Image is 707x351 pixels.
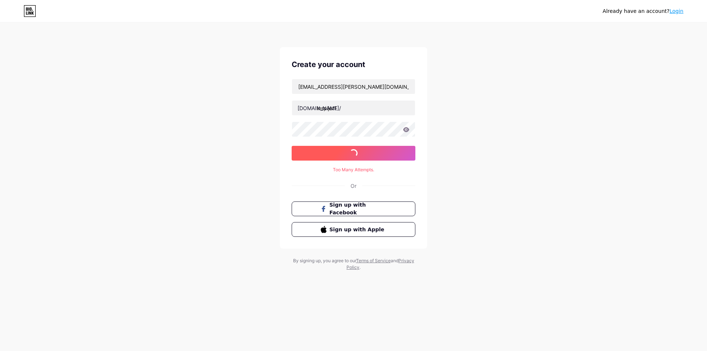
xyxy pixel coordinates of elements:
input: Email [292,79,415,94]
input: username [292,101,415,115]
button: Sign up with Facebook [292,201,415,216]
div: Too Many Attempts. [292,166,415,173]
div: Create your account [292,59,415,70]
div: [DOMAIN_NAME]/ [298,104,341,112]
div: Already have an account? [603,7,683,15]
button: Sign up with Apple [292,222,415,237]
div: Or [351,182,356,190]
a: Terms of Service [356,258,391,263]
span: Sign up with Apple [330,226,387,234]
div: By signing up, you agree to our and . [291,257,416,271]
span: Sign up with Facebook [330,201,387,217]
a: Login [669,8,683,14]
